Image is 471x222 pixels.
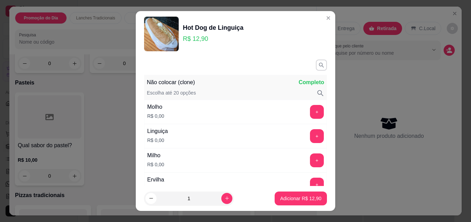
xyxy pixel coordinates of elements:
p: Adicionar R$ 12,90 [280,195,321,202]
div: Hot Dog de Linguiça [183,23,243,33]
div: Milho [147,151,164,160]
img: product-image [144,17,179,51]
button: add [310,153,324,167]
p: R$ 12,90 [183,34,243,44]
div: Molho [147,103,164,111]
button: add [310,178,324,192]
p: R$ 0,00 [147,137,168,144]
button: decrease-product-quantity [145,193,157,204]
button: add [310,129,324,143]
p: R$ 0,00 [147,185,164,192]
p: R$ 0,00 [147,161,164,168]
p: R$ 0,00 [147,113,164,119]
p: Não colocar (clone) [147,78,195,87]
button: Close [323,12,334,24]
button: add [310,105,324,119]
p: Completo [299,78,324,87]
button: increase-product-quantity [221,193,232,204]
p: Escolha até 20 opções [147,89,196,97]
div: Ervilha [147,176,164,184]
div: Linguiça [147,127,168,135]
button: Adicionar R$ 12,90 [275,192,327,205]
